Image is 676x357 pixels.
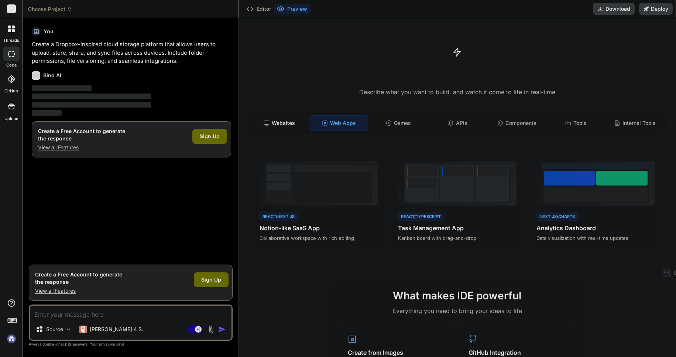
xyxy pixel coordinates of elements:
[3,37,19,44] label: threads
[32,85,92,91] span: ‌
[5,333,18,345] img: signin
[606,115,664,131] div: Internal Tools
[370,115,427,131] div: Games
[4,116,18,122] label: Upload
[593,3,635,15] button: Download
[201,276,221,283] span: Sign Up
[207,325,215,334] img: attachment
[99,342,112,346] span: privacy
[28,6,72,13] span: Choose Project
[200,133,220,140] span: Sign Up
[348,348,446,357] h4: Create from Images
[398,212,444,221] div: React/TypeScript
[44,28,54,35] h6: You
[260,212,298,221] div: React/Next.js
[536,235,655,241] p: Data visualization with real-time updates
[243,4,274,14] button: Editor
[90,326,145,333] p: [PERSON_NAME] 4 S..
[38,127,125,142] h1: Create a Free Account to generate the response
[243,70,672,83] h1: Turn ideas into code instantly
[310,115,368,131] div: Web Apps
[46,326,63,333] p: Source
[547,115,605,131] div: Tools
[340,306,574,315] p: Everything you need to bring your ideas to life
[35,271,122,286] h1: Create a Free Account to generate the response
[639,3,673,15] button: Deploy
[32,102,151,108] span: ‌
[32,40,231,65] p: Create a Dropbox-inspired cloud storage platform that allows users to upload, store, share, and s...
[488,115,545,131] div: Components
[260,235,378,241] p: Collaborative workspace with rich editing
[32,110,62,116] span: ‌
[398,235,517,241] p: Kanban board with drag-and-drop
[35,287,122,295] p: View all Features
[32,93,151,99] span: ‌
[218,326,226,333] img: icon
[6,62,17,68] label: code
[65,326,72,333] img: Pick Models
[536,212,578,221] div: Next.js/Charts
[536,224,655,232] h4: Analytics Dashboard
[43,72,61,79] h6: Bind AI
[260,224,378,232] h4: Notion-like SaaS App
[243,88,672,97] p: Describe what you want to build, and watch it come to life in real-time
[274,4,310,14] button: Preview
[340,288,574,303] h2: What makes IDE powerful
[29,341,233,348] p: Always double-check its answers. Your in Bind
[4,88,18,94] label: GitHub
[469,348,566,357] h4: GitHub Integration
[38,144,125,151] p: View all Features
[398,224,517,232] h4: Task Management App
[251,115,308,131] div: Websites
[429,115,486,131] div: APIs
[79,326,87,333] img: Claude 4 Sonnet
